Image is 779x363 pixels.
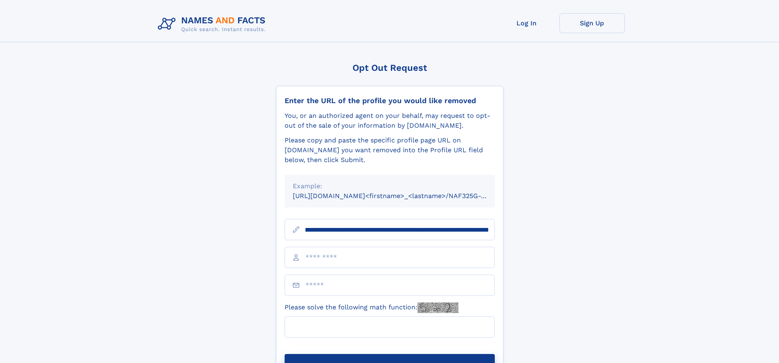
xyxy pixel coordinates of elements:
[285,96,495,105] div: Enter the URL of the profile you would like removed
[559,13,625,33] a: Sign Up
[285,111,495,131] div: You, or an authorized agent on your behalf, may request to opt-out of the sale of your informatio...
[276,63,503,73] div: Opt Out Request
[155,13,272,35] img: Logo Names and Facts
[293,181,487,191] div: Example:
[494,13,559,33] a: Log In
[285,302,458,313] label: Please solve the following math function:
[285,135,495,165] div: Please copy and paste the specific profile page URL on [DOMAIN_NAME] you want removed into the Pr...
[293,192,510,200] small: [URL][DOMAIN_NAME]<firstname>_<lastname>/NAF325G-xxxxxxxx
